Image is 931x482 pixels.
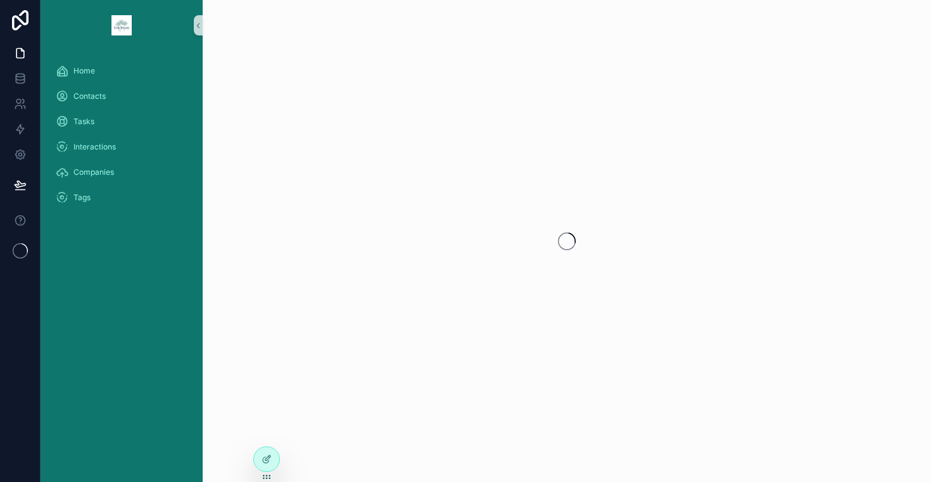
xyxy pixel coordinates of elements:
a: Companies [48,161,195,184]
span: Tags [73,193,91,203]
img: App logo [111,15,132,35]
a: Tags [48,186,195,209]
span: Tasks [73,117,94,127]
a: Interactions [48,136,195,158]
a: Contacts [48,85,195,108]
div: scrollable content [41,51,203,225]
span: Interactions [73,142,116,152]
a: Tasks [48,110,195,133]
span: Contacts [73,91,106,101]
span: Home [73,66,95,76]
span: Companies [73,167,114,177]
a: Home [48,60,195,82]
